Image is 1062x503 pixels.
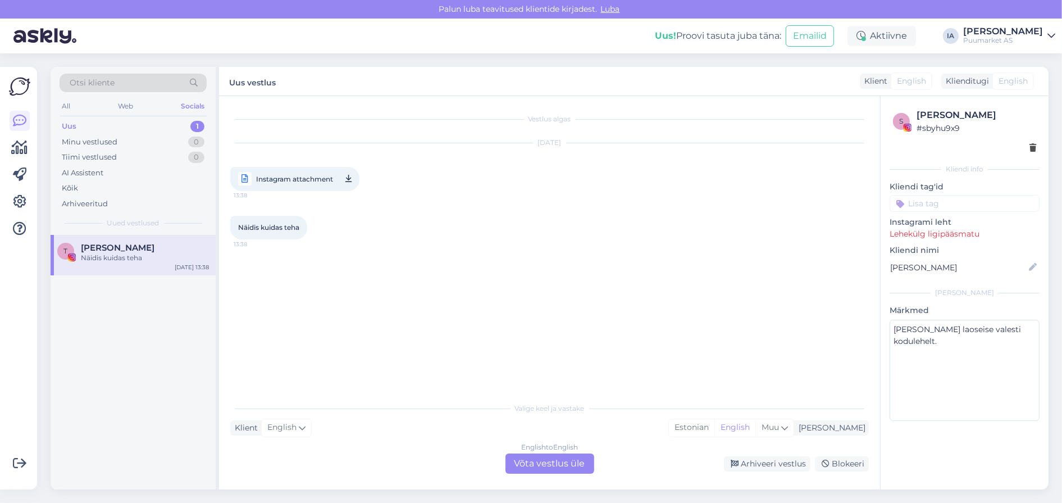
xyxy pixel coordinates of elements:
[890,164,1040,174] div: Kliendi info
[762,422,779,432] span: Muu
[230,138,869,148] div: [DATE]
[230,167,359,191] a: Instagram attachment13:38
[62,137,117,148] div: Minu vestlused
[999,75,1028,87] span: English
[505,454,594,474] div: Võta vestlus üle
[179,99,207,114] div: Socials
[238,223,299,232] span: Näidis kuidas teha
[941,75,989,87] div: Klienditugi
[81,243,154,253] span: Toomas Pärtel
[963,27,1055,45] a: [PERSON_NAME]Puumarket AS
[116,99,135,114] div: Web
[521,442,578,452] div: English to English
[267,422,297,434] span: English
[81,253,209,263] div: Näidis kuidas teha
[62,121,76,132] div: Uus
[60,99,72,114] div: All
[598,4,623,14] span: Luba
[943,28,959,44] div: IA
[890,288,1040,298] div: [PERSON_NAME]
[890,216,1040,228] p: Instagrami leht
[890,228,1040,240] p: Lehekülg ligipääsmatu
[669,419,714,436] div: Estonian
[229,74,276,89] label: Uus vestlus
[230,114,869,124] div: Vestlus algas
[890,261,1027,274] input: Lisa nimi
[890,181,1040,193] p: Kliendi tag'id
[256,172,333,186] span: Instagram attachment
[890,195,1040,212] input: Lisa tag
[900,117,904,125] span: s
[786,25,834,47] button: Emailid
[917,122,1036,134] div: # sbyhu9x9
[655,30,676,41] b: Uus!
[188,152,204,163] div: 0
[70,77,115,89] span: Otsi kliente
[897,75,926,87] span: English
[655,29,781,43] div: Proovi tasuta juba täna:
[190,121,204,132] div: 1
[9,76,30,97] img: Askly Logo
[188,137,204,148] div: 0
[860,75,887,87] div: Klient
[847,26,916,46] div: Aktiivne
[64,247,68,255] span: T
[62,167,103,179] div: AI Assistent
[230,422,258,434] div: Klient
[234,240,276,248] span: 13:38
[794,422,865,434] div: [PERSON_NAME]
[234,188,276,202] span: 13:38
[714,419,755,436] div: English
[917,108,1036,122] div: [PERSON_NAME]
[890,305,1040,316] p: Märkmed
[963,36,1043,45] div: Puumarket AS
[62,183,78,194] div: Kõik
[815,456,869,472] div: Blokeeri
[107,218,159,228] span: Uued vestlused
[890,244,1040,256] p: Kliendi nimi
[230,404,869,414] div: Valige keel ja vastake
[724,456,810,472] div: Arhiveeri vestlus
[963,27,1043,36] div: [PERSON_NAME]
[175,263,209,271] div: [DATE] 13:38
[62,198,108,210] div: Arhiveeritud
[62,152,117,163] div: Tiimi vestlused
